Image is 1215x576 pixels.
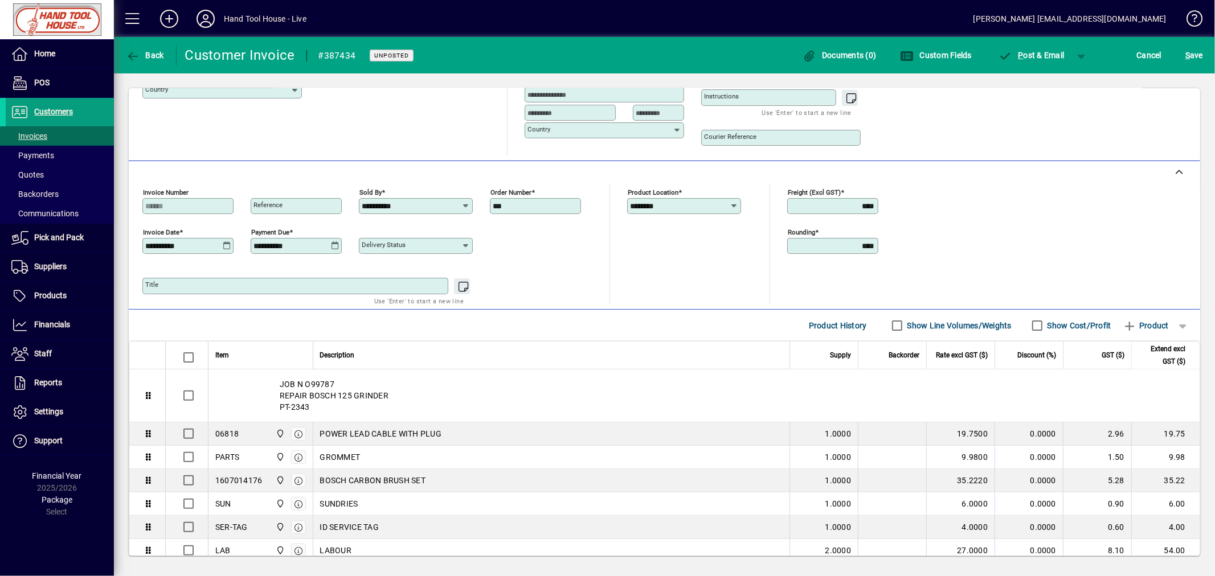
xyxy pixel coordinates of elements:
[934,428,988,439] div: 19.7500
[6,282,114,310] a: Products
[374,52,409,59] span: Unposted
[215,475,263,486] div: 1607014176
[788,228,815,236] mat-label: Rounding
[999,51,1065,60] span: ost & Email
[320,451,361,463] span: GROMMET
[1045,320,1111,331] label: Show Cost/Profit
[273,474,286,487] span: Frankton
[6,398,114,426] a: Settings
[490,188,531,196] mat-label: Order number
[1131,539,1200,562] td: 54.00
[905,320,1012,331] label: Show Line Volumes/Weights
[995,539,1063,562] td: 0.0000
[6,224,114,252] a: Pick and Pack
[1117,315,1175,336] button: Product
[934,451,988,463] div: 9.9800
[273,521,286,533] span: Frankton
[11,190,59,199] span: Backorders
[34,436,63,445] span: Support
[995,492,1063,516] td: 0.0000
[32,471,82,480] span: Financial Year
[215,349,229,361] span: Item
[1131,492,1200,516] td: 6.00
[6,69,114,97] a: POS
[215,428,239,439] div: 06818
[995,516,1063,539] td: 0.0000
[6,146,114,165] a: Payments
[825,498,852,509] span: 1.0000
[6,40,114,68] a: Home
[1017,349,1056,361] span: Discount (%)
[1139,343,1185,368] span: Extend excl GST ($)
[1185,46,1203,64] span: ave
[1185,51,1190,60] span: S
[936,349,988,361] span: Rate excl GST ($)
[889,349,919,361] span: Backorder
[126,51,164,60] span: Back
[934,545,988,556] div: 27.0000
[628,188,678,196] mat-label: Product location
[359,188,382,196] mat-label: Sold by
[995,422,1063,446] td: 0.0000
[973,10,1167,28] div: [PERSON_NAME] [EMAIL_ADDRESS][DOMAIN_NAME]
[143,228,179,236] mat-label: Invoice date
[1063,539,1131,562] td: 8.10
[6,165,114,184] a: Quotes
[825,521,852,533] span: 1.0000
[6,427,114,455] a: Support
[1137,46,1162,64] span: Cancel
[6,253,114,281] a: Suppliers
[34,349,52,358] span: Staff
[1063,446,1131,469] td: 1.50
[527,125,550,133] mat-label: Country
[830,349,851,361] span: Supply
[151,9,187,29] button: Add
[6,204,114,223] a: Communications
[704,92,739,100] mat-label: Instructions
[1123,316,1169,335] span: Product
[825,475,852,486] span: 1.0000
[788,188,841,196] mat-label: Freight (excl GST)
[273,497,286,510] span: Frankton
[800,45,879,65] button: Documents (0)
[34,378,62,387] span: Reports
[1134,45,1165,65] button: Cancel
[224,10,306,28] div: Hand Tool House - Live
[1102,349,1124,361] span: GST ($)
[34,262,67,271] span: Suppliers
[114,45,177,65] app-page-header-button: Back
[6,126,114,146] a: Invoices
[1063,516,1131,539] td: 0.60
[320,349,355,361] span: Description
[804,315,872,336] button: Product History
[215,521,248,533] div: SER-TAG
[1178,2,1201,39] a: Knowledge Base
[825,428,852,439] span: 1.0000
[320,475,426,486] span: BOSCH CARBON BRUSH SET
[11,170,44,179] span: Quotes
[253,201,283,209] mat-label: Reference
[1063,492,1131,516] td: 0.90
[273,451,286,463] span: Frankton
[34,291,67,300] span: Products
[143,188,189,196] mat-label: Invoice number
[208,369,1200,422] div: JOB N O99787 REPAIR BOSCH 125 GRINDER PT-2343
[215,545,231,556] div: LAB
[362,241,406,249] mat-label: Delivery status
[1063,469,1131,492] td: 5.28
[897,45,975,65] button: Custom Fields
[995,469,1063,492] td: 0.0000
[42,495,72,504] span: Package
[34,320,70,329] span: Financials
[320,545,352,556] span: LABOUR
[934,498,988,509] div: 6.0000
[11,209,79,218] span: Communications
[825,451,852,463] span: 1.0000
[34,107,73,116] span: Customers
[900,51,972,60] span: Custom Fields
[187,9,224,29] button: Profile
[34,49,55,58] span: Home
[123,45,167,65] button: Back
[1063,422,1131,446] td: 2.96
[995,446,1063,469] td: 0.0000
